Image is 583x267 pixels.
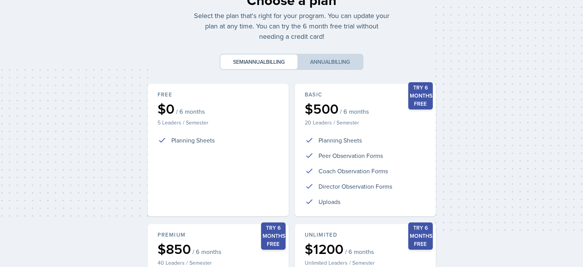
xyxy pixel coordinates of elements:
button: Annualbilling [297,55,363,69]
div: Try 6 months free [408,82,433,109]
div: Premium [158,231,279,239]
div: $850 [158,242,279,256]
p: Peer Observation Forms [319,151,383,160]
span: / 6 months [192,248,221,255]
span: / 6 months [340,108,369,115]
p: 40 Leaders / Semester [158,259,279,267]
p: 5 Leaders / Semester [158,119,279,126]
button: Semiannualbilling [220,55,297,69]
p: Select the plan that's right for your program. You can update your plan at any time. You can try ... [194,10,390,41]
div: Try 6 months free [408,222,433,250]
p: Planning Sheets [171,136,215,145]
p: Coach Observation Forms [319,166,388,176]
div: Try 6 months free [261,222,286,250]
div: Basic [305,91,426,99]
p: Uploads [319,197,340,206]
div: $1200 [305,242,426,256]
div: Unlimited [305,231,426,239]
p: Director Observation Forms [319,182,392,191]
span: / 6 months [345,248,374,255]
span: / 6 months [176,108,205,115]
div: $500 [305,102,426,116]
div: Free [158,91,279,99]
span: billing [331,58,350,66]
span: billing [266,58,285,66]
div: $0 [158,102,279,116]
p: Unlimited Leaders / Semester [305,259,426,267]
p: Planning Sheets [319,136,362,145]
p: 20 Leaders / Semester [305,119,426,126]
